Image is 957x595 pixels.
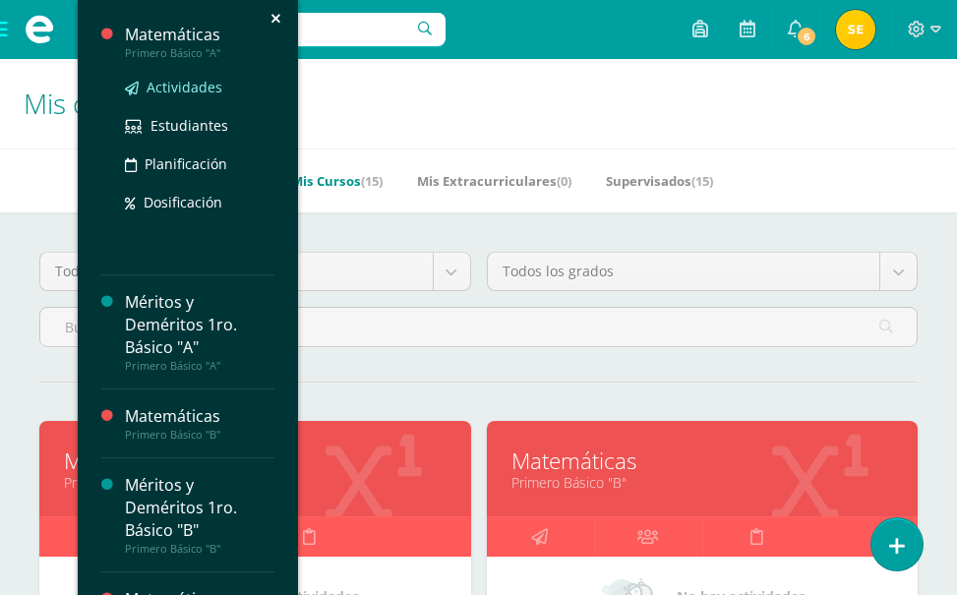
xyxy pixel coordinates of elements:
span: Todos los niveles [55,253,418,290]
input: Busca el curso aquí... [40,308,917,346]
a: Supervisados(15) [606,165,713,197]
div: Primero Básico "A" [125,46,274,60]
div: Méritos y Deméritos 1ro. Básico "A" [125,291,274,359]
a: Dosificación [125,191,274,213]
a: MatemáticasPrimero Básico "A" [125,24,274,60]
span: (15) [691,172,713,190]
a: Primero Básico "A" [64,473,447,492]
a: Primero Básico "B" [511,473,894,492]
img: 4bad093d77cd7ecf46967f1ed9d7601c.png [836,10,875,49]
a: Mis Extracurriculares(0) [417,165,571,197]
span: Planificación [145,154,227,173]
span: Estudiantes [150,116,228,135]
div: Primero Básico "A" [125,359,274,373]
span: Todos los grados [503,253,866,290]
span: (15) [361,172,383,190]
a: Mis Cursos(15) [291,165,383,197]
a: Matemáticas [511,446,894,476]
a: Todos los grados [488,253,918,290]
div: Matemáticas [125,405,274,428]
a: Todos los niveles [40,253,470,290]
div: Méritos y Deméritos 1ro. Básico "B" [125,474,274,542]
a: Actividades [125,76,274,98]
div: Primero Básico "B" [125,428,274,442]
a: Planificación [125,152,274,175]
a: Matemáticas [64,446,447,476]
span: 6 [796,26,817,47]
a: Méritos y Deméritos 1ro. Básico "B"Primero Básico "B" [125,474,274,556]
a: Méritos y Deméritos 1ro. Básico "A"Primero Básico "A" [125,291,274,373]
span: Mis cursos [24,85,154,122]
div: Primero Básico "B" [125,542,274,556]
a: Estudiantes [125,114,274,137]
div: Matemáticas [125,24,274,46]
span: Dosificación [144,193,222,211]
span: Actividades [147,78,222,96]
a: MatemáticasPrimero Básico "B" [125,405,274,442]
span: (0) [557,172,571,190]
